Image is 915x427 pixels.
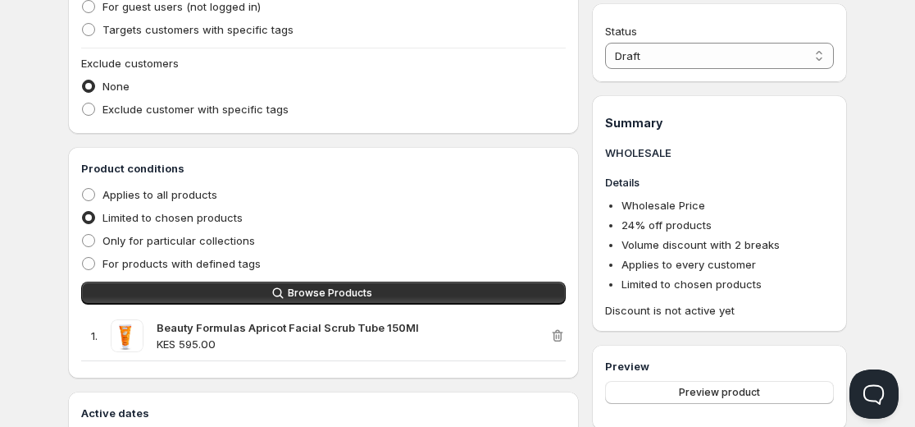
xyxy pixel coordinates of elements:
[102,23,294,36] span: Targets customers with specific tags
[621,258,756,271] span: Applies to every customer
[621,218,712,232] span: 24 % off products
[102,188,217,201] span: Applies to all products
[605,145,834,161] h3: WHOLESALE
[605,381,834,404] button: Preview product
[157,336,549,352] p: KES 595.00
[102,103,289,116] span: Exclude customer with specific tags
[81,160,566,177] h3: Product conditions
[679,386,760,399] span: Preview product
[621,238,780,251] span: Volume discount with 2 breaks
[102,234,255,247] span: Only for particular collections
[91,328,98,344] p: 1 .
[605,358,834,374] h3: Preview
[102,211,243,224] span: Limited to chosen products
[102,257,261,270] span: For products with defined tags
[849,370,899,419] iframe: Help Scout Beacon - Open
[605,174,834,191] h3: Details
[157,321,419,334] strong: Beauty Formulas Apricot Facial Scrub Tube 150Ml
[81,405,566,421] h3: Active dates
[288,287,372,300] span: Browse Products
[605,302,834,319] span: Discount is not active yet
[111,319,143,352] img: Beauty Formulas Apricot Facial Scrub Tube 150Ml
[621,199,705,212] span: Wholesale Price
[621,278,762,291] span: Limited to chosen products
[102,80,130,93] span: None
[605,25,637,38] span: Status
[81,282,566,305] button: Browse Products
[605,115,834,131] h1: Summary
[81,57,179,70] span: Exclude customers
